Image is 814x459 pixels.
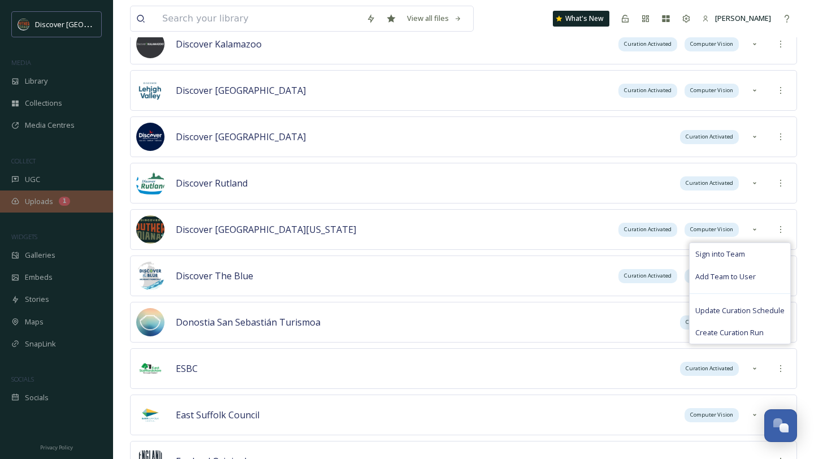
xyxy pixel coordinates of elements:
a: View all files [401,7,467,29]
div: 1 [59,197,70,206]
span: Discover Kalamazoo [176,38,262,50]
img: DLV-Blue-Stacked%20%281%29.png [136,76,164,105]
span: Stories [25,294,49,305]
img: SIN-logo.svg [136,215,164,244]
button: Open Chat [764,409,797,442]
span: Computer Vision [690,226,733,233]
img: Untitled%20design%20%282%29.png [136,123,164,151]
a: What's New [553,11,609,27]
img: channels4_profile.jpg [136,30,164,58]
span: Discover The Blue [176,270,253,282]
span: WIDGETS [11,232,37,241]
span: Media Centres [25,120,75,131]
img: images.jpeg [136,308,164,336]
a: [PERSON_NAME] [696,7,777,29]
span: Update Curation Schedule [695,305,785,316]
span: Collections [25,98,62,109]
span: Curation Activated [624,226,672,233]
span: Donostia San Sebastián Turismoa [176,316,321,328]
a: Privacy Policy [40,440,73,453]
span: Computer Vision [690,411,733,419]
span: UGC [25,174,40,185]
img: 1710423113617.jpeg [136,262,164,290]
img: SIN-logo.svg [18,19,29,30]
span: Curation Activated [686,133,733,141]
img: ESC%20Logo.png [136,401,164,429]
span: SOCIALS [11,375,34,383]
span: [PERSON_NAME] [715,13,771,23]
img: east-staffs.png [136,354,164,383]
span: East Suffolk Council [176,409,259,421]
span: Sign into Team [695,249,745,259]
span: Computer Vision [690,86,733,94]
span: Curation Activated [624,86,672,94]
input: Search your library [157,6,361,31]
span: Galleries [25,250,55,261]
span: Curation Activated [686,179,733,187]
span: Curation Activated [686,365,733,373]
span: Discover Rutland [176,177,248,189]
span: Create Curation Run [695,327,764,338]
span: COLLECT [11,157,36,165]
span: Add Team to User [695,271,756,282]
span: SnapLink [25,339,56,349]
span: Curation Activated [624,40,672,48]
span: Uploads [25,196,53,207]
span: Curation Activated [686,318,733,326]
span: Curation Activated [624,272,672,280]
span: Discover [GEOGRAPHIC_DATA][US_STATE] [176,223,356,236]
span: Computer Vision [690,40,733,48]
span: ESBC [176,362,198,375]
span: Discover [GEOGRAPHIC_DATA] [176,131,306,143]
span: MEDIA [11,58,31,67]
img: DiscoverRutlandlog37F0B7.png [136,169,164,197]
span: Privacy Policy [40,444,73,451]
span: Embeds [25,272,53,283]
span: Maps [25,317,44,327]
span: Library [25,76,47,86]
span: Discover [GEOGRAPHIC_DATA][US_STATE] [35,19,176,29]
span: Socials [25,392,49,403]
span: Discover [GEOGRAPHIC_DATA] [176,84,306,97]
